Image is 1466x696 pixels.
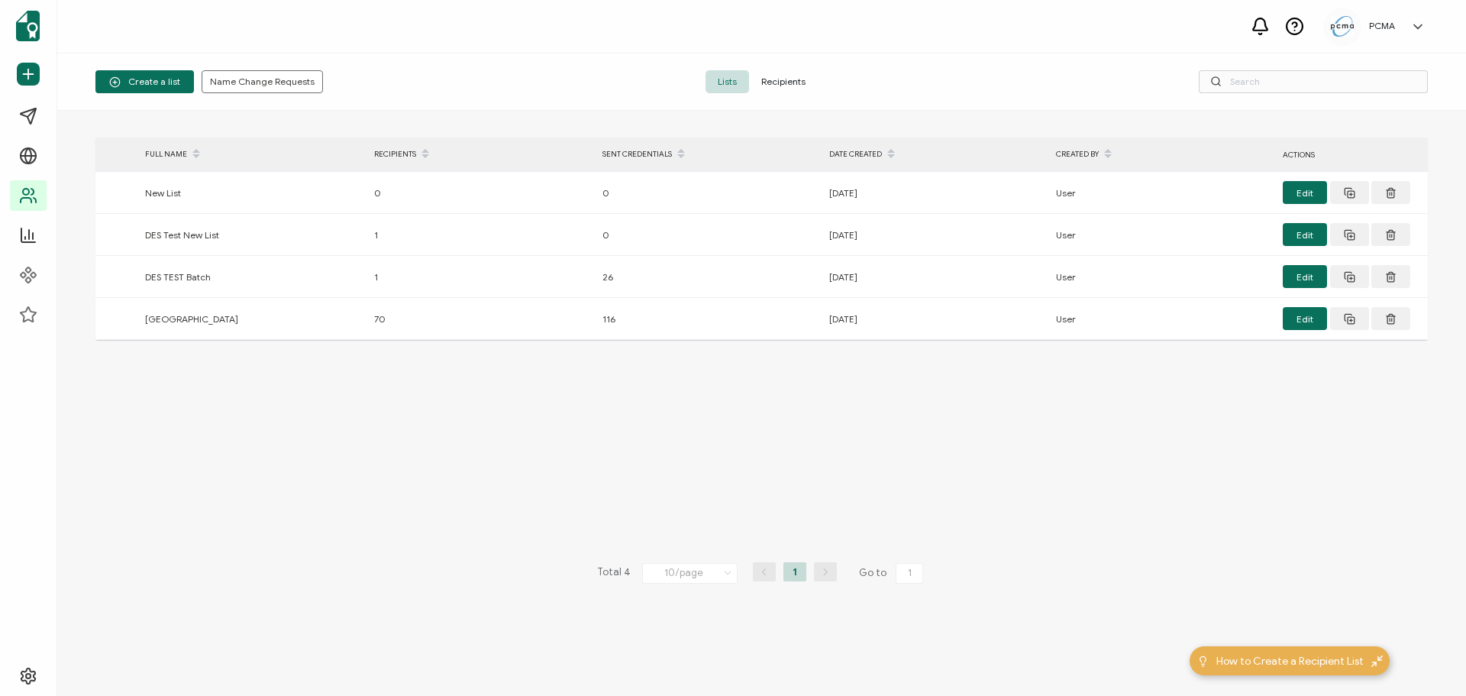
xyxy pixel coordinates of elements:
span: Name Change Requests [210,77,315,86]
div: User [1048,268,1275,286]
input: Search [1199,70,1428,93]
div: 1 [366,226,595,244]
div: 0 [595,184,822,202]
div: SENT CREDENTIALS [595,141,822,167]
div: [DATE] [822,268,1048,286]
div: DES Test New List [137,226,366,244]
div: [DATE] [822,310,1048,328]
li: 1 [783,562,806,581]
button: Edit [1283,223,1327,246]
div: [DATE] [822,184,1048,202]
div: User [1048,226,1275,244]
iframe: Chat Widget [1390,623,1466,696]
span: How to Create a Recipient List [1216,653,1364,669]
div: [GEOGRAPHIC_DATA] [137,310,366,328]
span: Total 4 [597,562,631,584]
div: ACTIONS [1275,146,1428,163]
div: CREATED BY [1048,141,1275,167]
button: Edit [1283,307,1327,330]
span: Recipients [749,70,818,93]
div: User [1048,310,1275,328]
div: 1 [366,268,595,286]
div: 70 [366,310,595,328]
span: Create a list [109,76,180,88]
div: 26 [595,268,822,286]
button: Edit [1283,181,1327,204]
div: New List [137,184,366,202]
img: 5c892e8a-a8c9-4ab0-b501-e22bba25706e.jpg [1331,16,1354,37]
div: [DATE] [822,226,1048,244]
div: DES TEST Batch [137,268,366,286]
div: FULL NAME [137,141,366,167]
div: DATE CREATED [822,141,1048,167]
span: Lists [706,70,749,93]
button: Name Change Requests [202,70,323,93]
div: RECIPIENTS [366,141,595,167]
button: Edit [1283,265,1327,288]
div: 0 [595,226,822,244]
img: sertifier-logomark-colored.svg [16,11,40,41]
div: 0 [366,184,595,202]
input: Select [642,563,738,584]
div: User [1048,184,1275,202]
button: Create a list [95,70,194,93]
div: 116 [595,310,822,328]
img: minimize-icon.svg [1371,656,1383,667]
span: Go to [859,562,926,584]
h5: PCMA [1369,21,1395,31]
